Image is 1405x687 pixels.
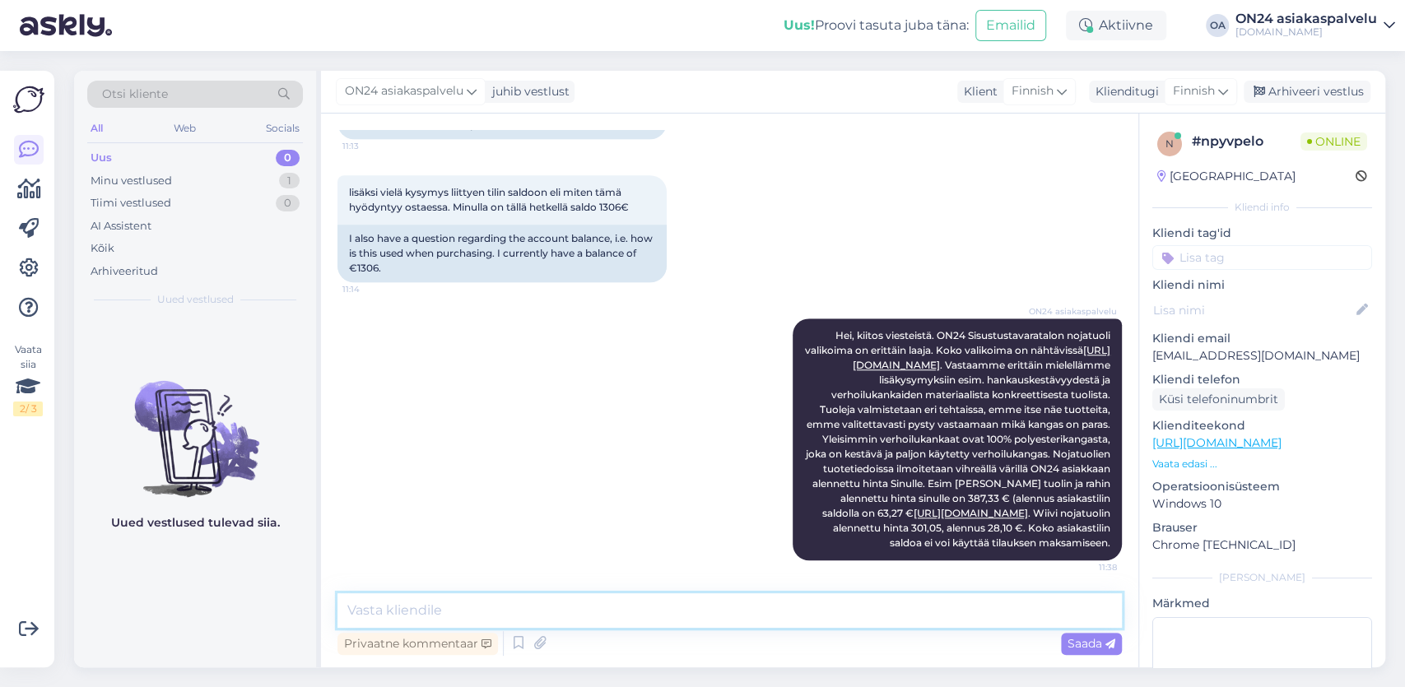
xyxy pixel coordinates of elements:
div: ON24 asiakaspalvelu [1235,12,1377,26]
div: Küsi telefoninumbrit [1152,388,1285,411]
b: Uus! [784,17,815,33]
p: Kliendi email [1152,330,1372,347]
input: Lisa tag [1152,245,1372,270]
div: Privaatne kommentaar [337,633,498,655]
p: Vaata edasi ... [1152,457,1372,471]
div: Kliendi info [1152,200,1372,215]
div: 2 / 3 [13,402,43,416]
div: OA [1206,14,1229,37]
div: # npyvpelo [1192,132,1300,151]
p: Windows 10 [1152,495,1372,513]
p: Kliendi tag'id [1152,225,1372,242]
div: [PERSON_NAME] [1152,570,1372,585]
div: 0 [276,195,300,211]
div: Vaata siia [13,342,43,416]
span: 11:13 [342,140,404,152]
div: AI Assistent [91,218,151,234]
span: 11:38 [1055,561,1117,573]
span: ON24 asiakaspalvelu [345,82,463,100]
a: ON24 asiakaspalvelu[DOMAIN_NAME] [1235,12,1395,39]
div: Aktiivne [1066,11,1166,40]
span: Finnish [1012,82,1054,100]
div: Arhiveeri vestlus [1244,81,1370,103]
div: [GEOGRAPHIC_DATA] [1157,168,1296,185]
img: No chats [74,351,316,499]
span: Hei, kiitos viesteistä. ON24 Sisustustavaratalon nojatuoli valikoima on erittäin laaja. Koko vali... [805,329,1113,549]
span: Online [1300,132,1367,151]
div: Tiimi vestlused [91,195,171,211]
span: Saada [1068,636,1115,651]
span: Finnish [1173,82,1215,100]
p: Kliendi telefon [1152,371,1372,388]
div: Web [170,118,199,139]
div: 0 [276,150,300,166]
div: Klienditugi [1089,83,1159,100]
div: Minu vestlused [91,173,172,189]
p: Brauser [1152,519,1372,536]
span: Uued vestlused [157,292,234,307]
img: Askly Logo [13,84,44,115]
p: Kliendi nimi [1152,276,1372,294]
span: 11:14 [342,283,404,295]
input: Lisa nimi [1153,301,1353,319]
button: Emailid [975,10,1046,41]
div: [DOMAIN_NAME] [1235,26,1377,39]
span: n [1165,137,1174,150]
a: [URL][DOMAIN_NAME] [914,507,1028,519]
span: Otsi kliente [102,86,168,103]
p: [EMAIL_ADDRESS][DOMAIN_NAME] [1152,347,1372,364]
div: Proovi tasuta juba täna: [784,16,969,35]
p: Märkmed [1152,595,1372,612]
p: Uued vestlused tulevad siia. [111,514,280,531]
p: Klienditeekond [1152,417,1372,434]
div: Kõik [91,240,114,257]
div: All [87,118,106,139]
div: 1 [279,173,300,189]
p: Chrome [TECHNICAL_ID] [1152,536,1372,554]
div: Klient [957,83,998,100]
span: ON24 asiakaspalvelu [1029,305,1117,318]
p: Operatsioonisüsteem [1152,478,1372,495]
div: I also have a question regarding the account balance, i.e. how is this used when purchasing. I cu... [337,225,667,282]
div: Arhiveeritud [91,263,158,280]
span: lisäksi vielä kysymys liittyen tilin saldoon eli miten tämä hyödyntyy ostaessa. Minulla on tällä ... [349,186,629,213]
div: juhib vestlust [486,83,570,100]
div: Socials [263,118,303,139]
a: [URL][DOMAIN_NAME] [1152,435,1282,450]
div: Uus [91,150,112,166]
